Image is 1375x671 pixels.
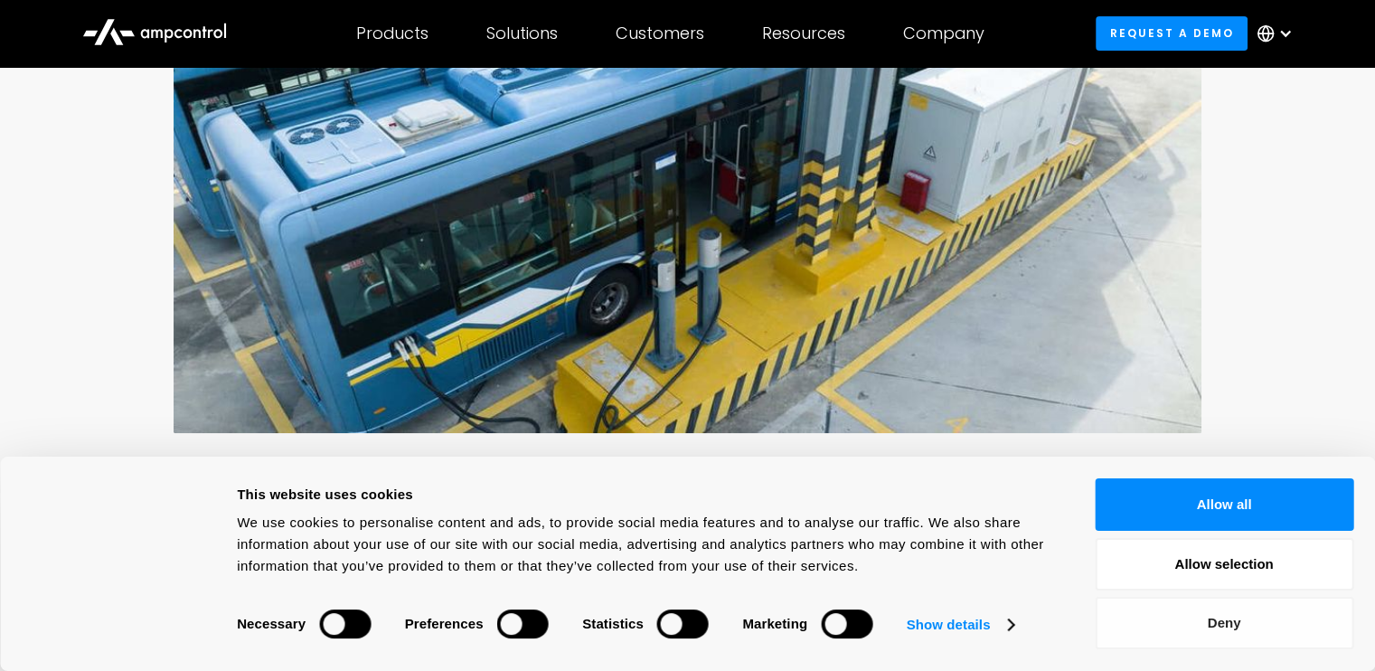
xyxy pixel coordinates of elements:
[1095,538,1353,591] button: Allow selection
[903,24,984,43] div: Company
[237,616,306,631] strong: Necessary
[356,24,429,43] div: Products
[1096,16,1248,50] a: Request a demo
[237,484,1054,506] div: This website uses cookies
[1095,597,1353,649] button: Deny
[236,601,237,602] legend: Consent Selection
[762,24,845,43] div: Resources
[486,24,558,43] div: Solutions
[1095,478,1353,531] button: Allow all
[616,24,704,43] div: Customers
[742,616,807,631] strong: Marketing
[582,616,644,631] strong: Statistics
[907,611,1013,638] a: Show details
[405,616,484,631] strong: Preferences
[237,512,1054,577] div: We use cookies to personalise content and ads, to provide social media features and to analyse ou...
